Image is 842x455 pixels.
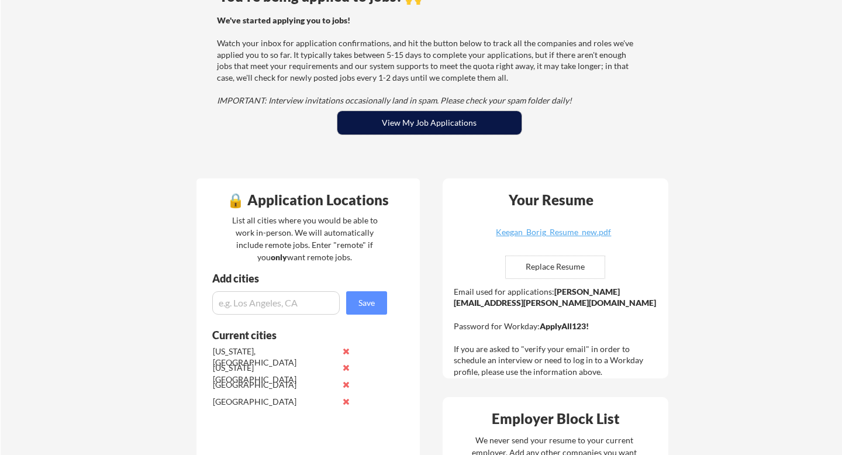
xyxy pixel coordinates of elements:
[225,214,385,263] div: List all cities where you would be able to work in-person. We will automatically include remote j...
[494,193,609,207] div: Your Resume
[217,15,350,25] strong: We've started applying you to jobs!
[346,291,387,315] button: Save
[213,362,336,385] div: [US_STATE][GEOGRAPHIC_DATA]
[213,379,336,391] div: [GEOGRAPHIC_DATA]
[540,321,589,331] strong: ApplyAll123!
[454,286,660,378] div: Email used for applications: Password for Workday: If you are asked to "verify your email" in ord...
[217,95,572,105] em: IMPORTANT: Interview invitations occasionally land in spam. Please check your spam folder daily!
[484,228,623,246] a: Keegan_Borig_Resume_new.pdf
[271,252,287,262] strong: only
[484,228,623,236] div: Keegan_Borig_Resume_new.pdf
[337,111,522,135] button: View My Job Applications
[212,273,390,284] div: Add cities
[199,193,417,207] div: 🔒 Application Locations
[213,396,336,408] div: [GEOGRAPHIC_DATA]
[217,15,639,106] div: Watch your inbox for application confirmations, and hit the button below to track all the compani...
[454,287,656,308] strong: [PERSON_NAME][EMAIL_ADDRESS][PERSON_NAME][DOMAIN_NAME]
[447,412,665,426] div: Employer Block List
[212,330,374,340] div: Current cities
[212,291,340,315] input: e.g. Los Angeles, CA
[213,346,336,368] div: [US_STATE], [GEOGRAPHIC_DATA]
